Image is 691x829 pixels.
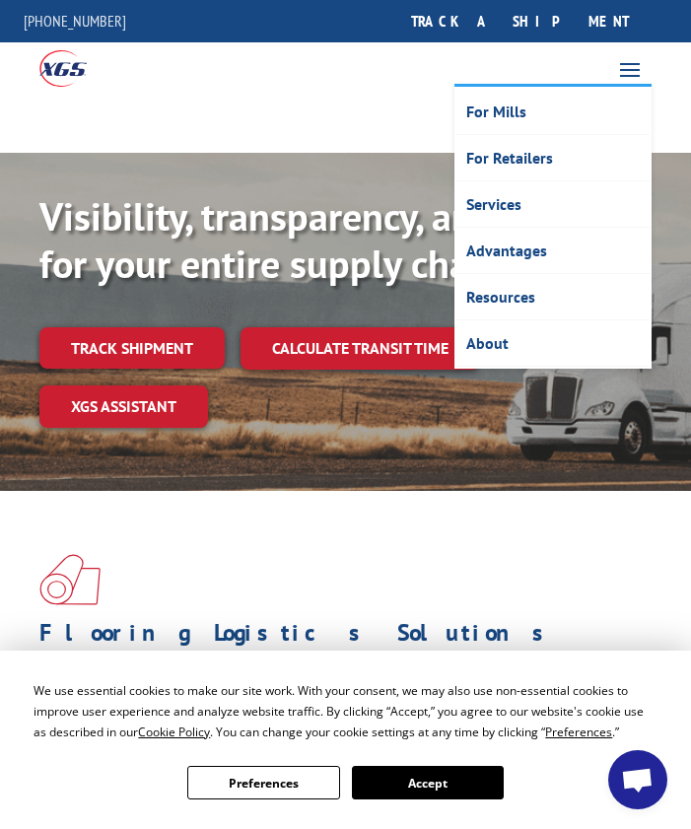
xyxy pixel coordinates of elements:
a: XGS ASSISTANT [39,385,208,428]
h1: Flooring Logistics Solutions [39,621,637,655]
a: Services [456,181,650,228]
span: Preferences [545,724,612,740]
a: Calculate transit time [241,327,480,370]
button: Accept [352,766,504,799]
a: [PHONE_NUMBER] [24,11,126,31]
button: Preferences [187,766,339,799]
div: We use essential cookies to make our site work. With your consent, we may also use non-essential ... [34,680,656,742]
a: For Mills [456,89,650,135]
a: Track shipment [39,327,225,369]
a: About [456,320,650,367]
a: Resources [456,274,650,320]
b: Visibility, transparency, and control for your entire supply chain. [39,190,623,289]
a: For Retailers [456,135,650,181]
span: Cookie Policy [138,724,210,740]
a: Open chat [608,750,667,809]
a: Advantages [456,228,650,274]
img: xgs-icon-total-supply-chain-intelligence-red [39,554,101,605]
